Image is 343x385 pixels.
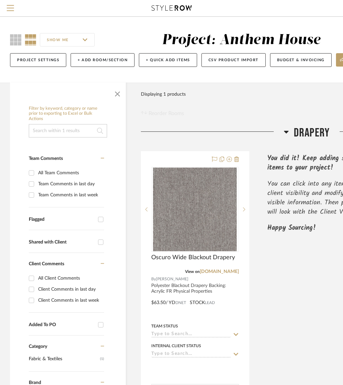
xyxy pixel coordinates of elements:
[151,254,235,261] span: Oscuro Wide Blackout Drapery
[29,124,107,137] input: Search within 1 results
[149,109,184,117] span: Reorder Rooms
[111,86,124,99] button: Close
[156,276,188,282] span: [PERSON_NAME]
[38,190,102,200] div: Team Comments in last week
[200,269,239,274] a: [DOMAIN_NAME]
[201,53,266,67] button: CSV Product Import
[71,53,135,67] button: + Add Room/Section
[100,354,104,364] span: (1)
[185,270,200,274] span: View on
[151,351,231,358] input: Type to Search…
[29,156,63,161] span: Team Comments
[151,343,201,349] div: Internal Client Status
[162,33,321,47] div: Project: Anthem House
[141,88,186,101] div: Displaying 1 products
[294,126,330,140] span: Drapery
[151,323,178,329] div: Team Status
[38,295,102,306] div: Client Comments in last week
[152,167,239,252] div: 0
[29,380,41,385] span: Brand
[38,284,102,295] div: Client Comments in last day
[270,53,332,67] button: Budget & Invoicing
[29,344,47,350] span: Category
[151,331,231,338] input: Type to Search…
[29,262,64,266] span: Client Comments
[139,53,197,67] button: + Quick Add Items
[151,276,156,282] span: By
[29,217,95,222] div: Flagged
[10,53,66,67] button: Project Settings
[141,109,184,117] button: Reorder Rooms
[38,168,102,178] div: All Team Comments
[29,322,95,328] div: Added To PO
[38,179,102,189] div: Team Comments in last day
[29,353,98,365] span: Fabric & Textiles
[38,273,102,284] div: All Client Comments
[153,168,237,251] img: Oscuro Wide Blackout Drapery
[29,106,107,122] h6: Filter by keyword, category or name prior to exporting to Excel or Bulk Actions
[29,239,95,245] div: Shared with Client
